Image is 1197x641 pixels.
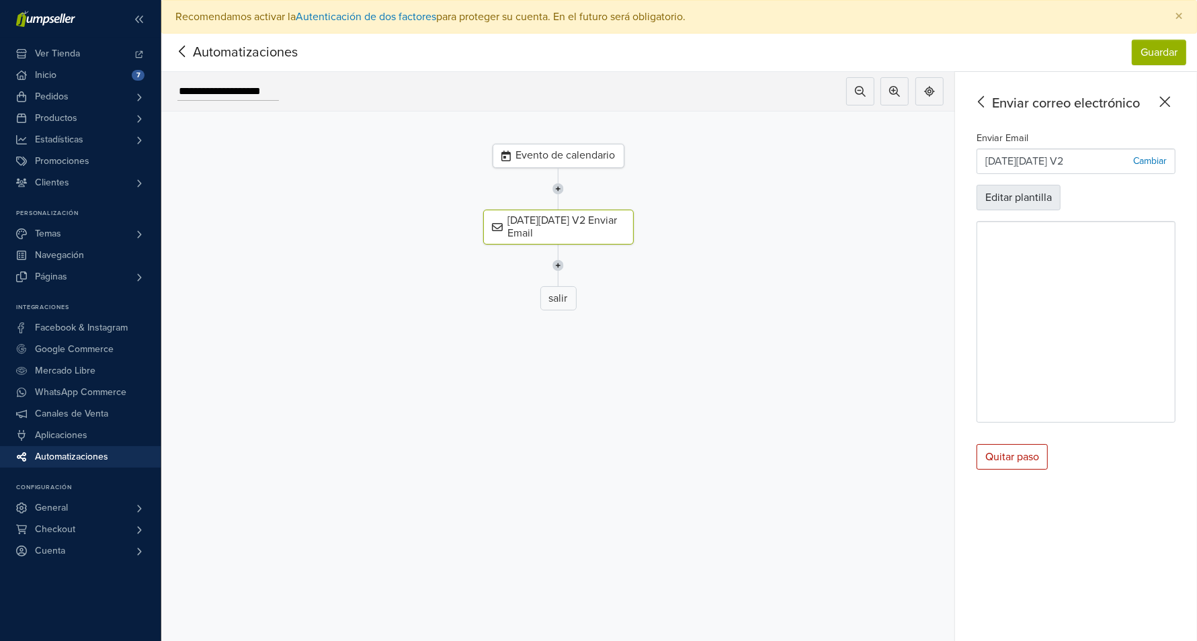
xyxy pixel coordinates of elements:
[35,43,80,65] span: Ver Tienda
[132,70,145,81] span: 7
[35,151,89,172] span: Promociones
[35,360,95,382] span: Mercado Libre
[35,266,67,288] span: Páginas
[35,172,69,194] span: Clientes
[977,444,1048,470] div: Quitar paso
[552,245,564,286] img: line-7960e5f4d2b50ad2986e.svg
[35,65,56,86] span: Inicio
[35,108,77,129] span: Productos
[35,403,108,425] span: Canales de Venta
[35,497,68,519] span: General
[35,382,126,403] span: WhatsApp Commerce
[35,425,87,446] span: Aplicaciones
[172,42,277,62] span: Automatizaciones
[483,210,634,245] div: [DATE][DATE] V2 Enviar Email
[35,540,65,562] span: Cuenta
[552,168,564,210] img: line-7960e5f4d2b50ad2986e.svg
[540,286,577,310] div: salir
[1175,7,1183,26] span: ×
[977,131,1028,146] label: Enviar Email
[35,129,83,151] span: Estadísticas
[35,245,84,266] span: Navegación
[35,317,128,339] span: Facebook & Instagram
[16,210,161,218] p: Personalización
[985,153,1063,169] p: [DATE][DATE] V2
[35,519,75,540] span: Checkout
[977,185,1061,210] button: Editar plantilla
[1132,40,1186,65] button: Guardar
[977,222,1175,422] iframe: Black Friday V2
[35,86,69,108] span: Pedidos
[35,446,108,468] span: Automatizaciones
[971,93,1175,114] div: Enviar correo electrónico
[35,223,61,245] span: Temas
[1161,1,1196,33] button: Close
[296,10,436,24] a: Autenticación de dos factores
[1133,154,1167,168] p: Cambiar
[35,339,114,360] span: Google Commerce
[16,484,161,492] p: Configuración
[493,144,624,168] div: Evento de calendario
[16,304,161,312] p: Integraciones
